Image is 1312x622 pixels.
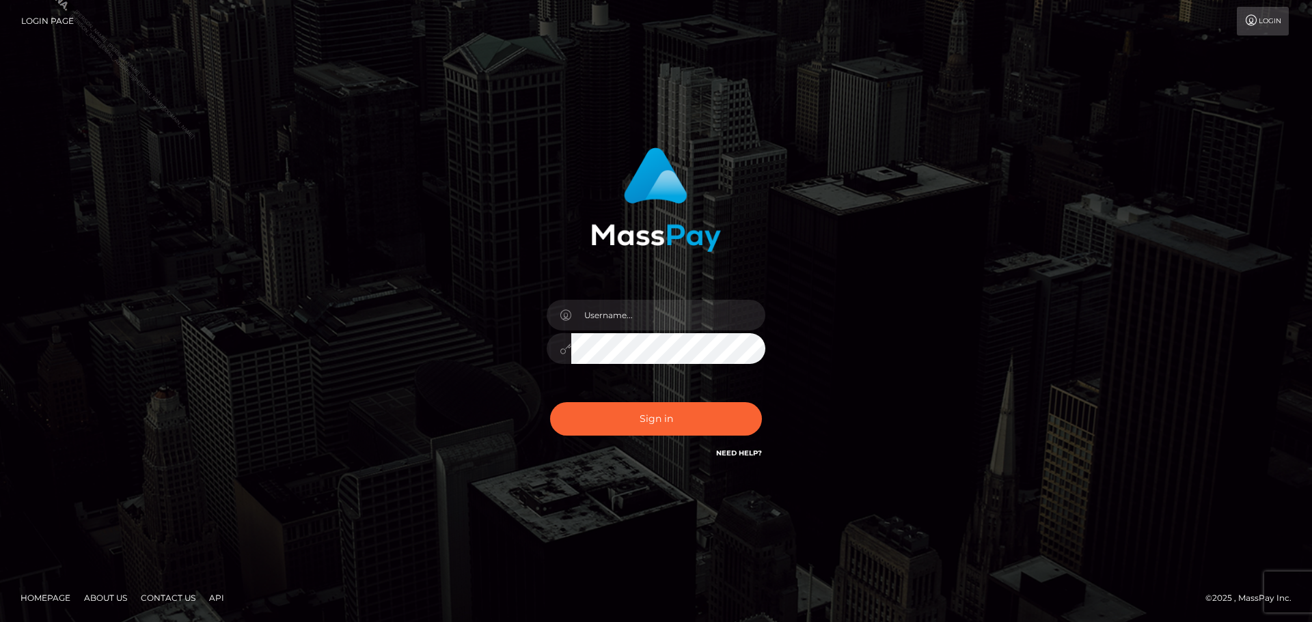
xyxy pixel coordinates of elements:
[550,402,762,436] button: Sign in
[716,449,762,457] a: Need Help?
[591,147,721,252] img: MassPay Login
[21,7,74,36] a: Login Page
[15,587,76,608] a: Homepage
[571,300,765,330] input: Username...
[1237,7,1289,36] a: Login
[1205,591,1302,606] div: © 2025 , MassPay Inc.
[204,587,230,608] a: API
[135,587,201,608] a: Contact Us
[79,587,133,608] a: About Us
